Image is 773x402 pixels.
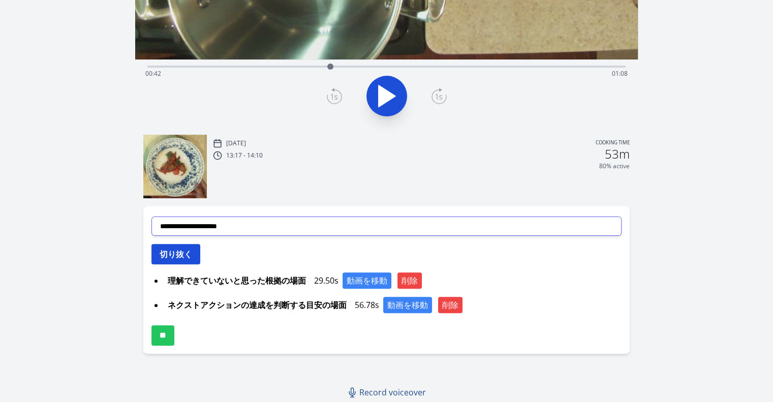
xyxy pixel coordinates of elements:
[164,272,622,289] div: 29.50s
[164,297,351,313] span: ネクストアクションの達成を判断する目安の場面
[383,297,432,313] button: 動画を移動
[226,151,263,160] p: 13:17 - 14:10
[164,272,310,289] span: 理解できていないと思った根拠の場面
[164,297,622,313] div: 56.78s
[359,386,426,398] span: Record voiceover
[343,272,391,289] button: 動画を移動
[438,297,462,313] button: 削除
[612,69,628,78] span: 01:08
[145,69,161,78] span: 00:42
[151,244,200,264] button: 切り抜く
[599,162,630,170] p: 80% active
[397,272,422,289] button: 削除
[226,139,246,147] p: [DATE]
[143,135,207,198] img: 250831171751_thumb.jpeg
[605,148,630,160] h2: 53m
[596,139,630,148] p: Cooking time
